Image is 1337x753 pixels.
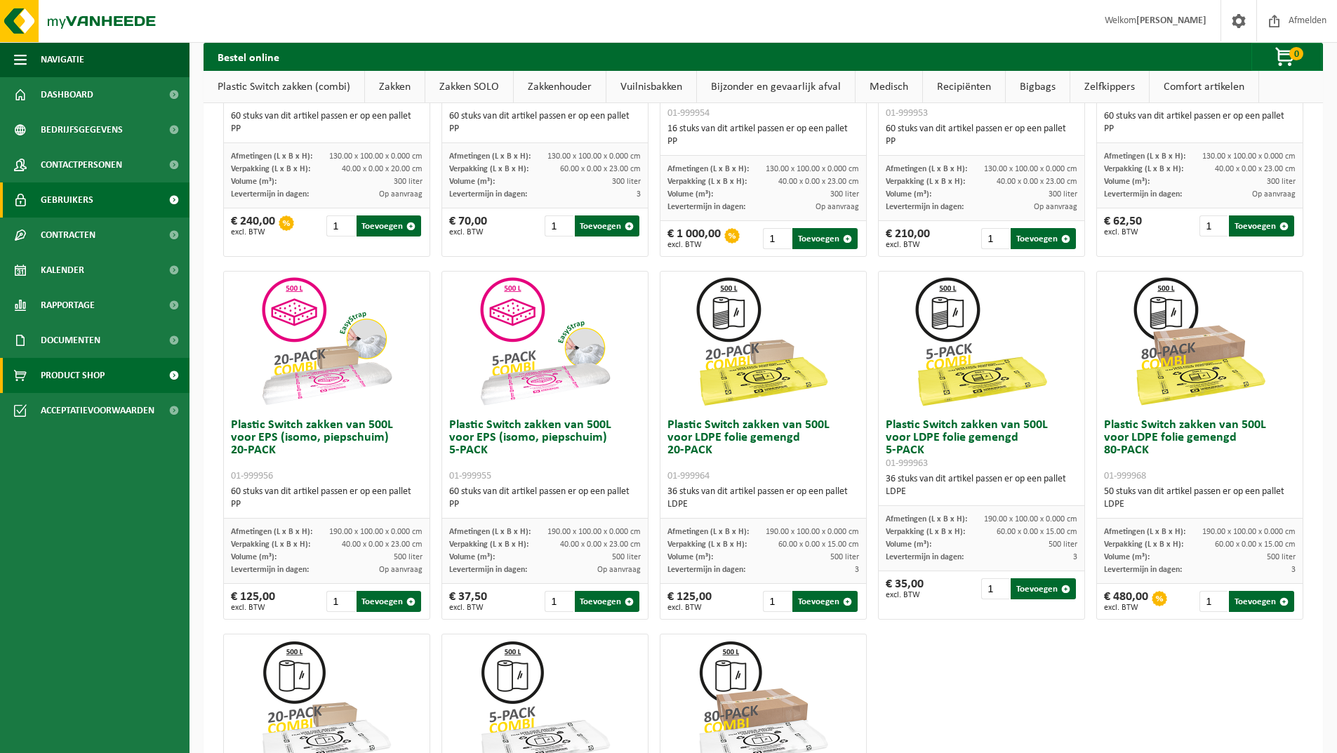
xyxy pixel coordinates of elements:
[342,165,423,173] span: 40.00 x 0.00 x 20.00 cm
[923,71,1005,103] a: Recipiënten
[637,190,641,199] span: 3
[231,215,275,236] div: € 240,00
[1129,272,1270,412] img: 01-999968
[231,471,273,481] span: 01-999956
[474,272,615,412] img: 01-999955
[1104,165,1183,173] span: Verpakking (L x B x H):
[766,165,859,173] span: 130.00 x 100.00 x 0.000 cm
[667,498,859,511] div: LDPE
[41,147,122,182] span: Contactpersonen
[231,553,277,561] span: Volume (m³):
[1215,165,1296,173] span: 40.00 x 0.00 x 23.00 cm
[425,71,513,103] a: Zakken SOLO
[1202,528,1296,536] span: 190.00 x 100.00 x 0.000 cm
[886,228,930,249] div: € 210,00
[697,71,855,103] a: Bijzonder en gevaarlijk afval
[41,323,100,358] span: Documenten
[763,228,791,249] input: 1
[1199,215,1228,236] input: 1
[1252,190,1296,199] span: Op aanvraag
[449,540,528,549] span: Verpakking (L x B x H):
[449,566,527,574] span: Levertermijn in dagen:
[231,123,423,135] div: PP
[1070,71,1149,103] a: Zelfkippers
[231,152,312,161] span: Afmetingen (L x B x H):
[365,71,425,103] a: Zakken
[886,203,964,211] span: Levertermijn in dagen:
[667,203,745,211] span: Levertermijn in dagen:
[329,152,423,161] span: 130.00 x 100.00 x 0.000 cm
[1104,215,1142,236] div: € 62,50
[667,108,710,119] span: 01-999954
[667,604,712,612] span: excl. BTW
[231,540,310,549] span: Verpakking (L x B x H):
[667,228,721,249] div: € 1 000,00
[41,77,93,112] span: Dashboard
[204,43,293,70] h2: Bestel online
[41,218,95,253] span: Contracten
[886,528,965,536] span: Verpakking (L x B x H):
[911,272,1051,412] img: 01-999963
[830,190,859,199] span: 300 liter
[886,540,931,549] span: Volume (m³):
[1104,419,1296,482] h3: Plastic Switch zakken van 500L voor LDPE folie gemengd 80-PACK
[667,419,859,482] h3: Plastic Switch zakken van 500L voor LDPE folie gemengd 20-PACK
[667,123,859,148] div: 16 stuks van dit artikel passen er op een pallet
[1104,553,1150,561] span: Volume (m³):
[449,419,641,482] h3: Plastic Switch zakken van 500L voor EPS (isomo, piepschuim) 5-PACK
[449,228,487,236] span: excl. BTW
[1104,152,1185,161] span: Afmetingen (L x B x H):
[816,203,859,211] span: Op aanvraag
[1104,591,1148,612] div: € 480,00
[1215,540,1296,549] span: 60.00 x 0.00 x 15.00 cm
[545,215,573,236] input: 1
[981,228,1009,249] input: 1
[326,591,354,612] input: 1
[792,591,858,612] button: Toevoegen
[856,71,922,103] a: Medisch
[612,553,641,561] span: 500 liter
[449,178,495,186] span: Volume (m³):
[379,190,423,199] span: Op aanvraag
[449,110,641,135] div: 60 stuks van dit artikel passen er op een pallet
[560,540,641,549] span: 40.00 x 0.00 x 23.00 cm
[1267,178,1296,186] span: 300 liter
[1011,578,1076,599] button: Toevoegen
[1011,228,1076,249] button: Toevoegen
[1104,498,1296,511] div: LDPE
[41,393,154,428] span: Acceptatievoorwaarden
[41,253,84,288] span: Kalender
[886,108,928,119] span: 01-999953
[231,190,309,199] span: Levertermijn in dagen:
[886,553,964,561] span: Levertermijn in dagen:
[667,135,859,148] div: PP
[667,190,713,199] span: Volume (m³):
[547,152,641,161] span: 130.00 x 100.00 x 0.000 cm
[886,419,1077,469] h3: Plastic Switch zakken van 500L voor LDPE folie gemengd 5-PACK
[667,486,859,511] div: 36 stuks van dit artikel passen er op een pallet
[792,228,858,249] button: Toevoegen
[449,471,491,481] span: 01-999955
[886,486,1077,498] div: LDPE
[394,178,423,186] span: 300 liter
[1104,110,1296,135] div: 60 stuks van dit artikel passen er op een pallet
[394,553,423,561] span: 500 liter
[1136,15,1206,26] strong: [PERSON_NAME]
[449,498,641,511] div: PP
[231,528,312,536] span: Afmetingen (L x B x H):
[667,471,710,481] span: 01-999964
[1199,591,1228,612] input: 1
[449,528,531,536] span: Afmetingen (L x B x H):
[693,272,833,412] img: 01-999964
[597,566,641,574] span: Op aanvraag
[1034,203,1077,211] span: Op aanvraag
[886,473,1077,498] div: 36 stuks van dit artikel passen er op een pallet
[1104,178,1150,186] span: Volume (m³):
[449,123,641,135] div: PP
[449,604,487,612] span: excl. BTW
[667,553,713,561] span: Volume (m³):
[1150,71,1258,103] a: Comfort artikelen
[41,288,95,323] span: Rapportage
[1104,528,1185,536] span: Afmetingen (L x B x H):
[778,178,859,186] span: 40.00 x 0.00 x 23.00 cm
